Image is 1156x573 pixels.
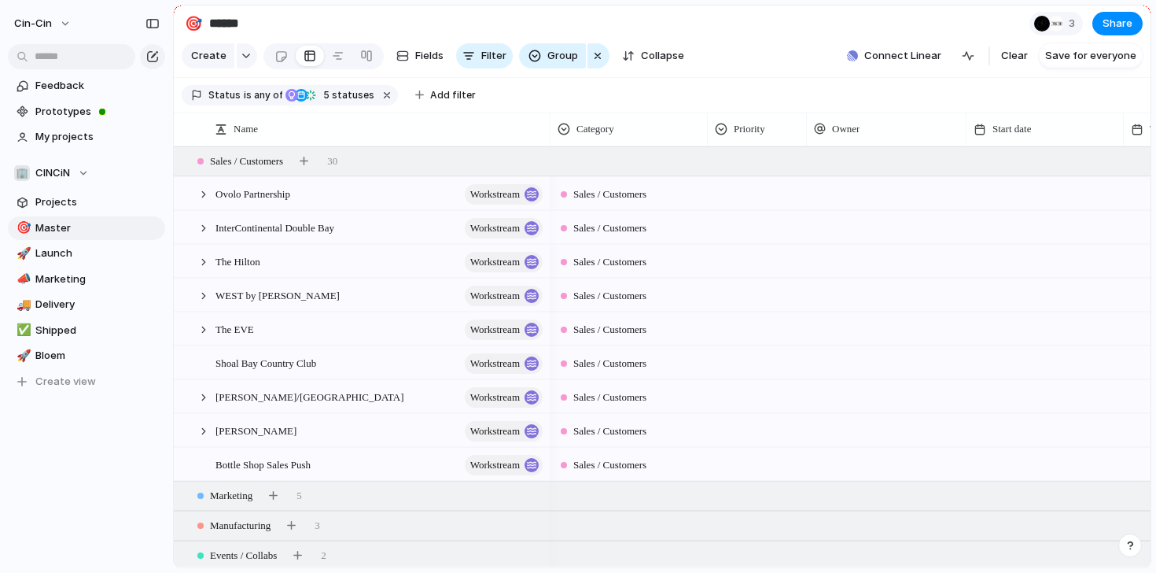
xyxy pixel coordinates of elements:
span: Sales / Customers [573,457,646,473]
a: 🚀Launch [8,242,165,265]
button: workstream [465,184,543,205]
span: Projects [35,194,160,210]
div: ✅Shipped [8,319,165,342]
span: [PERSON_NAME]/[GEOGRAPHIC_DATA] [215,387,403,405]
span: Shipped [35,323,160,338]
button: Create view [8,370,165,394]
span: cin-cin [14,16,52,31]
button: 5 statuses [284,87,377,104]
button: Clear [995,43,1034,68]
div: 🚀 [17,245,28,263]
span: Events / Collabs [210,548,277,564]
button: workstream [465,421,543,442]
span: Collapse [641,48,684,64]
span: Delivery [35,297,160,312]
button: Create [182,43,234,68]
button: Connect Linear [841,44,948,68]
span: Sales / Customers [573,254,646,270]
span: Master [35,220,160,236]
span: Filter [481,48,506,64]
span: Owner [832,121,860,137]
span: 30 [327,153,337,169]
span: The Hilton [215,252,260,270]
span: Create view [35,374,96,390]
button: 🚀 [14,348,30,364]
span: Group [547,48,578,64]
a: Prototypes [8,100,165,124]
span: workstream [470,454,520,476]
span: workstream [470,217,520,239]
button: workstream [465,353,543,374]
div: 🎯 [17,219,28,237]
span: Feedback [35,78,160,94]
span: any of [252,88,282,102]
span: [PERSON_NAME] [215,421,296,439]
button: 📣 [14,272,30,287]
span: Priority [734,121,765,137]
a: 📣Marketing [8,268,165,291]
button: Filter [456,43,513,68]
a: 🚀Bloem [8,344,165,368]
button: Share [1092,12,1143,35]
button: workstream [465,320,543,340]
span: Category [576,121,614,137]
span: is [244,88,252,102]
span: Sales / Customers [573,390,646,405]
span: workstream [470,285,520,307]
span: Clear [1001,48,1028,64]
button: Add filter [406,84,485,106]
div: ✅ [17,321,28,339]
span: Connect Linear [864,48,941,64]
span: 3 [1069,16,1080,31]
span: workstream [470,183,520,205]
span: statuses [318,88,374,102]
button: 🎯 [14,220,30,236]
button: workstream [465,387,543,408]
button: Group [519,43,586,68]
span: Bloem [35,348,160,364]
span: Name [234,121,258,137]
span: 5 [296,488,302,504]
span: Sales / Customers [573,356,646,372]
span: Marketing [210,488,252,504]
span: My projects [35,129,160,145]
button: Fields [390,43,450,68]
span: CINCiN [35,165,70,181]
span: workstream [470,251,520,273]
div: 🚀 [17,347,28,365]
button: workstream [465,252,543,272]
span: Sales / Customers [573,423,646,439]
span: workstream [470,420,520,442]
div: 🏢 [14,165,30,181]
a: 🚚Delivery [8,293,165,316]
span: Shoal Bay Country Club [215,353,316,372]
button: ✅ [14,323,30,338]
span: Launch [35,246,160,261]
span: workstream [470,319,520,341]
button: 🎯 [181,11,206,36]
button: workstream [465,286,543,306]
span: Share [1103,16,1132,31]
span: workstream [470,386,520,408]
span: 5 [318,89,332,101]
div: 🎯 [185,13,202,34]
span: workstream [470,353,520,375]
span: Ovolo Partnership [215,184,290,202]
button: 🏢CINCiN [8,161,165,185]
span: Add filter [430,88,476,102]
button: Collapse [616,43,690,68]
button: workstream [465,218,543,238]
span: 3 [315,518,320,534]
div: 📣 [17,270,28,288]
span: Status [208,88,241,102]
div: 🎯Master [8,216,165,240]
span: Bottle Shop Sales Push [215,455,311,473]
button: 🚀 [14,246,30,261]
span: Save for everyone [1045,48,1136,64]
span: WEST by [PERSON_NAME] [215,286,340,304]
span: Marketing [35,272,160,287]
span: InterContinental Double Bay [215,218,334,236]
